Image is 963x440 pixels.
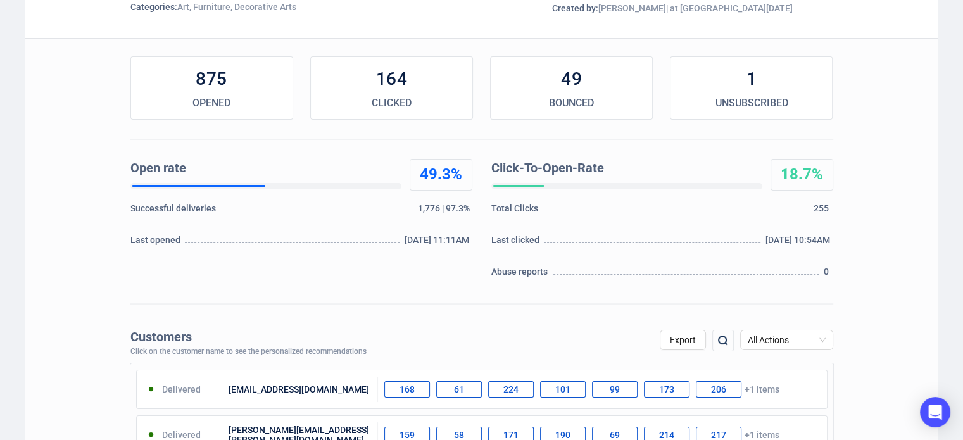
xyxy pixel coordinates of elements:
[130,348,367,356] div: Click on the customer name to see the personalized recommendations
[130,2,177,12] span: Categories:
[131,66,293,92] div: 875
[225,377,378,402] div: [EMAIL_ADDRESS][DOMAIN_NAME]
[491,66,652,92] div: 49
[130,234,184,253] div: Last opened
[592,381,638,398] div: 99
[491,96,652,111] div: BOUNCED
[670,96,832,111] div: UNSUBSCRIBED
[137,377,226,402] div: Delivered
[715,333,731,348] img: search.png
[552,2,833,15] div: [PERSON_NAME] | at [GEOGRAPHIC_DATA][DATE]
[540,381,586,398] div: 101
[488,381,534,398] div: 224
[130,330,367,344] div: Customers
[491,234,543,253] div: Last clicked
[130,159,396,178] div: Open rate
[696,381,741,398] div: 206
[765,234,833,253] div: [DATE] 10:54AM
[644,381,689,398] div: 173
[378,377,827,402] div: +1 items
[130,202,218,221] div: Successful deliveries
[311,96,472,111] div: CLICKED
[130,1,532,13] div: Art, Furniture, Decorative Arts
[311,66,472,92] div: 164
[491,202,542,221] div: Total Clicks
[491,159,757,178] div: Click-To-Open-Rate
[491,265,551,284] div: Abuse reports
[771,165,833,185] div: 18.7%
[670,66,832,92] div: 1
[131,96,293,111] div: OPENED
[552,3,598,13] span: Created by:
[824,265,833,284] div: 0
[920,397,950,427] div: Open Intercom Messenger
[748,330,826,349] span: All Actions
[417,202,472,221] div: 1,776 | 97.3%
[660,330,706,350] button: Export
[410,165,472,185] div: 49.3%
[436,381,482,398] div: 61
[384,381,430,398] div: 168
[670,335,696,345] span: Export
[814,202,833,221] div: 255
[405,234,472,253] div: [DATE] 11:11AM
